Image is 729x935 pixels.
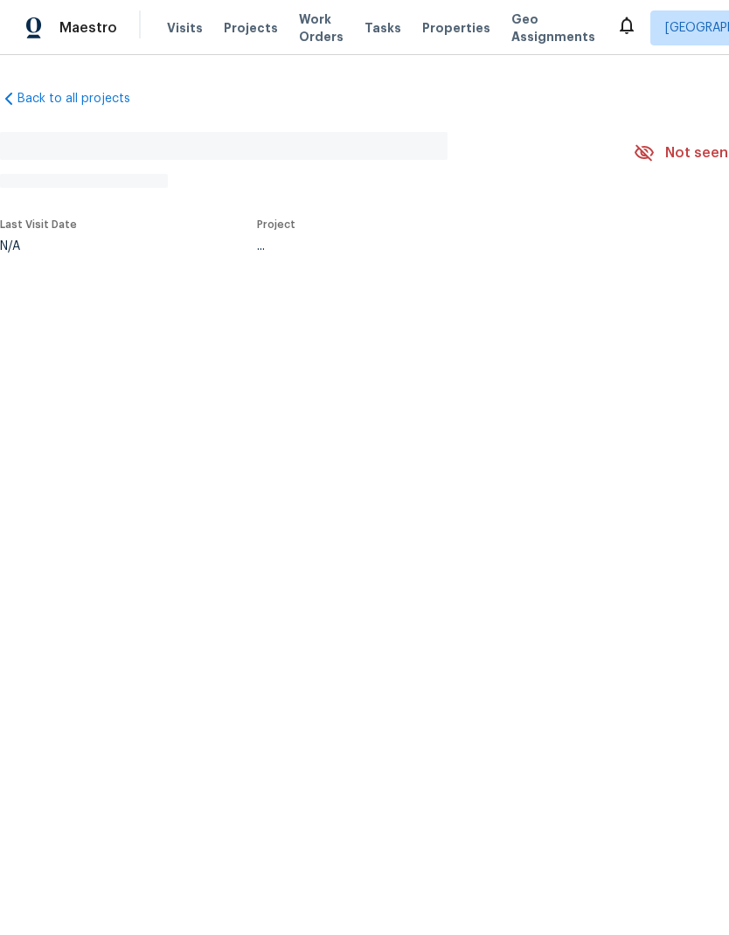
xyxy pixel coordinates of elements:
[59,19,117,37] span: Maestro
[299,10,344,45] span: Work Orders
[167,19,203,37] span: Visits
[422,19,490,37] span: Properties
[257,240,593,253] div: ...
[224,19,278,37] span: Projects
[511,10,595,45] span: Geo Assignments
[257,219,295,230] span: Project
[364,22,401,34] span: Tasks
